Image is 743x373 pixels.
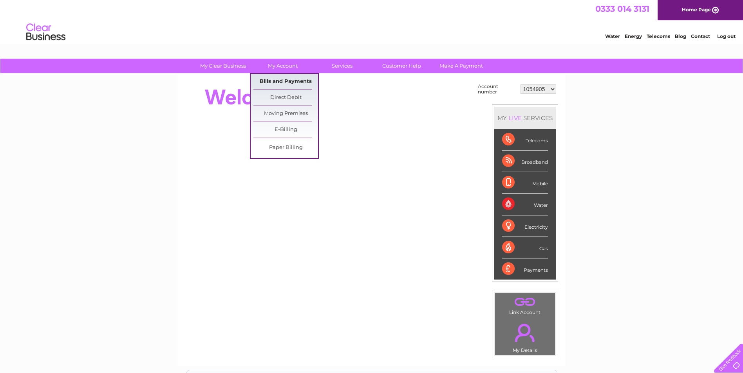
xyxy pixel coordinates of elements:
[495,317,555,355] td: My Details
[429,59,494,73] a: Make A Payment
[497,319,553,346] a: .
[647,33,670,39] a: Telecoms
[26,20,66,44] img: logo.png
[507,114,523,122] div: LIVE
[253,140,318,156] a: Paper Billing
[502,237,548,258] div: Gas
[497,295,553,308] a: .
[502,215,548,237] div: Electricity
[502,151,548,172] div: Broadband
[250,59,315,73] a: My Account
[625,33,642,39] a: Energy
[495,292,555,317] td: Link Account
[502,172,548,194] div: Mobile
[253,106,318,122] a: Moving Premises
[605,33,620,39] a: Water
[717,33,736,39] a: Log out
[253,122,318,138] a: E-Billing
[191,59,255,73] a: My Clear Business
[476,82,519,97] td: Account number
[502,194,548,215] div: Water
[675,33,686,39] a: Blog
[187,4,557,38] div: Clear Business is a trading name of Verastar Limited (registered in [GEOGRAPHIC_DATA] No. 3667643...
[502,129,548,151] div: Telecoms
[310,59,374,73] a: Services
[691,33,710,39] a: Contact
[253,90,318,106] a: Direct Debit
[369,59,434,73] a: Customer Help
[494,107,556,129] div: MY SERVICES
[253,74,318,90] a: Bills and Payments
[502,258,548,280] div: Payments
[595,4,649,14] a: 0333 014 3131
